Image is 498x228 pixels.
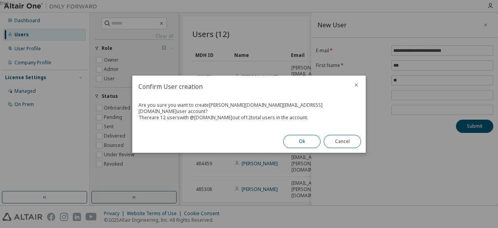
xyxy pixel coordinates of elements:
[353,82,359,88] button: close
[283,135,321,148] button: Ok
[324,135,361,148] button: Cancel
[139,102,359,115] div: Are you sure you want to create [PERSON_NAME][DOMAIN_NAME][EMAIL_ADDRESS][DOMAIN_NAME] user account?
[132,76,347,97] h2: Confirm User creation
[139,115,359,121] div: There are 12 users with @ [DOMAIN_NAME] out of 12 total users in the account.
